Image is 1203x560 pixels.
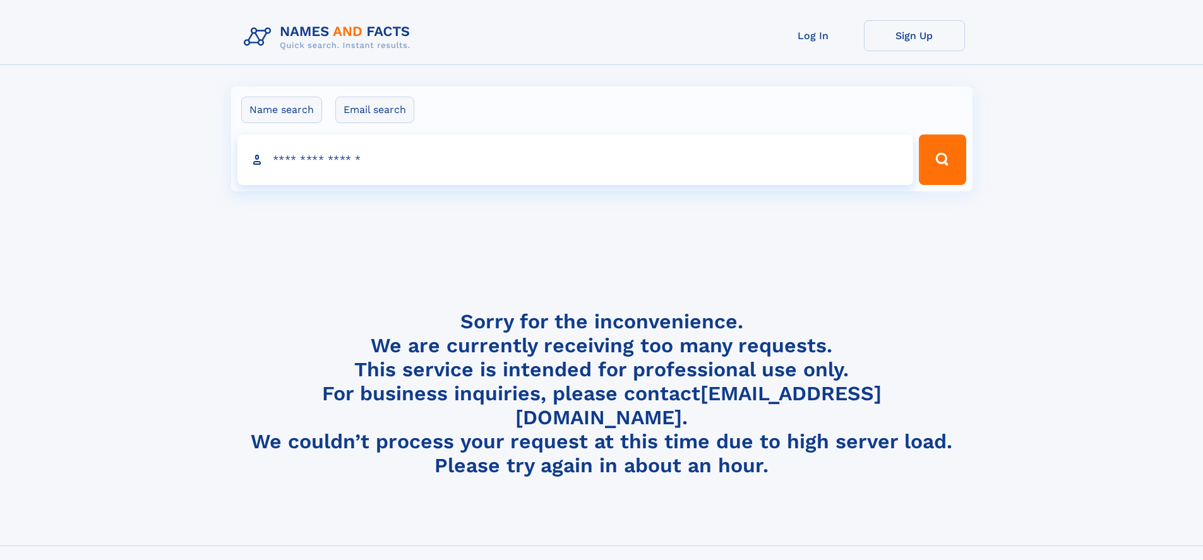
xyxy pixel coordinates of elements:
[919,134,966,185] button: Search Button
[239,309,965,478] h4: Sorry for the inconvenience. We are currently receiving too many requests. This service is intend...
[241,97,322,123] label: Name search
[515,381,882,429] a: [EMAIL_ADDRESS][DOMAIN_NAME]
[237,134,914,185] input: search input
[335,97,414,123] label: Email search
[239,20,421,54] img: Logo Names and Facts
[864,20,965,51] a: Sign Up
[763,20,864,51] a: Log In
